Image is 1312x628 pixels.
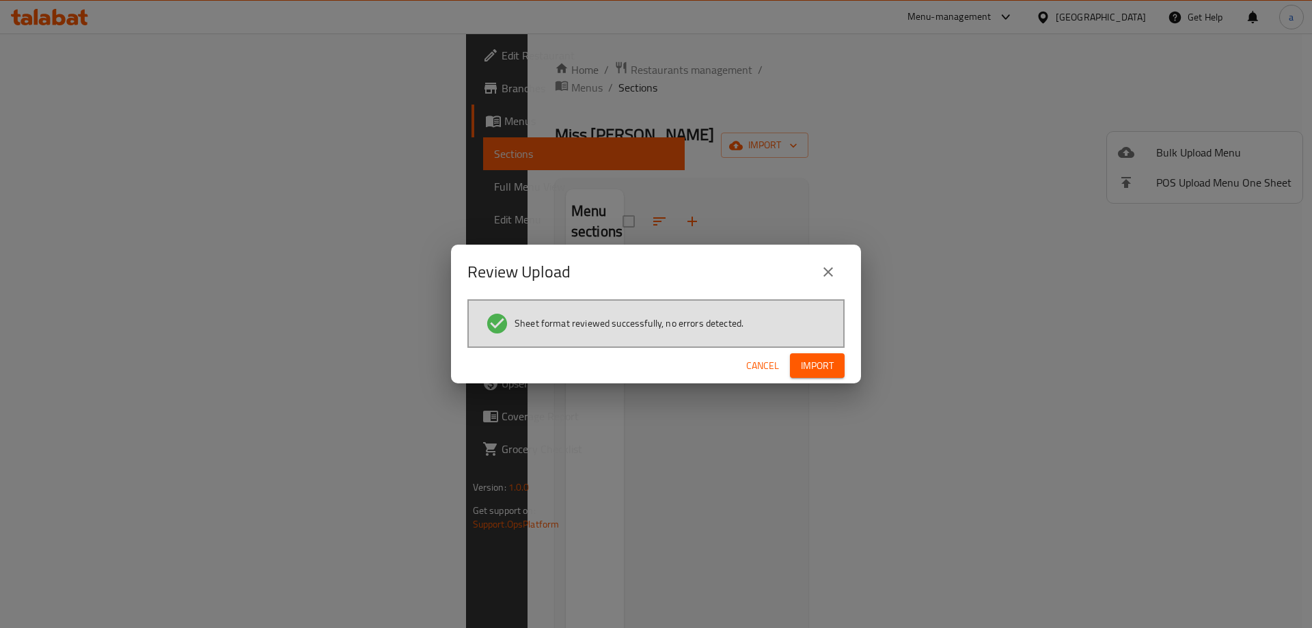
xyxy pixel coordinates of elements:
[467,261,571,283] h2: Review Upload
[801,357,834,374] span: Import
[741,353,784,379] button: Cancel
[790,353,845,379] button: Import
[746,357,779,374] span: Cancel
[812,256,845,288] button: close
[515,316,743,330] span: Sheet format reviewed successfully, no errors detected.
